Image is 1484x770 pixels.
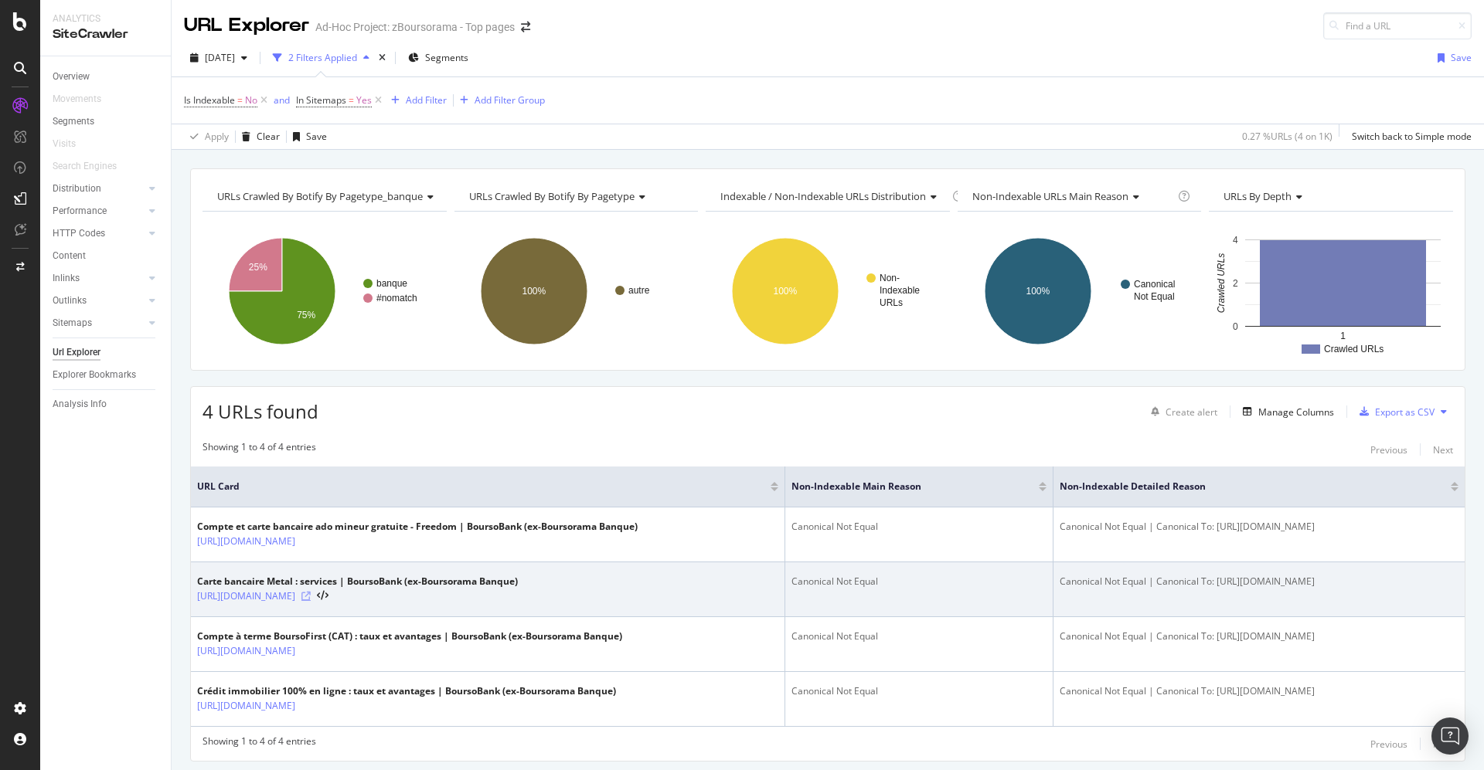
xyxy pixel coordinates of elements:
div: Url Explorer [53,344,100,361]
text: 2 [1233,278,1238,289]
button: Create alert [1145,399,1217,424]
span: In Sitemaps [296,93,346,107]
text: URLs [880,297,903,308]
div: Canonical Not Equal [791,575,1046,589]
div: Carte bancaire Metal : services | BoursoBank (ex-Boursorama Banque) [197,575,518,589]
span: Non-Indexable Detailed Reason [1060,480,1428,494]
a: Segments [53,114,160,130]
div: Canonical Not Equal | Canonical To: [URL][DOMAIN_NAME] [1060,575,1458,589]
text: Crawled URLs [1216,253,1227,313]
text: 75% [297,310,315,321]
div: Search Engines [53,158,117,175]
span: Non-Indexable Main Reason [791,480,1015,494]
button: Export as CSV [1353,399,1435,424]
svg: A chart. [454,224,695,358]
a: Outlinks [53,293,145,309]
div: Inlinks [53,270,80,287]
div: Sitemaps [53,315,92,331]
a: [URL][DOMAIN_NAME] [197,534,295,549]
div: Add Filter [406,93,447,107]
a: Explorer Bookmarks [53,367,160,383]
button: Save [287,124,327,149]
div: 0.27 % URLs ( 4 on 1K ) [1242,130,1333,143]
div: Next [1433,443,1453,456]
h4: URLs Crawled By Botify By pagetype_banque [214,184,446,209]
span: 4 URLs found [203,399,318,424]
text: Not Equal [1134,291,1175,302]
button: Add Filter Group [454,91,545,110]
div: Segments [53,114,94,130]
text: autre [628,285,650,296]
button: Save [1431,46,1472,70]
button: Next [1433,440,1453,459]
span: No [245,90,257,111]
div: Content [53,248,86,264]
div: Visits [53,136,76,152]
span: = [349,93,354,107]
div: Canonical Not Equal [791,684,1046,698]
svg: A chart. [706,224,946,358]
div: A chart. [1209,224,1453,358]
button: Apply [184,124,229,149]
a: Content [53,248,160,264]
a: Sitemaps [53,315,145,331]
a: Overview [53,69,160,85]
span: = [237,93,243,107]
div: Overview [53,69,90,85]
div: Manage Columns [1258,405,1334,419]
a: Performance [53,203,145,219]
button: Segments [402,46,475,70]
button: Add Filter [385,91,447,110]
text: Crawled URLs [1324,344,1384,354]
span: Yes [356,90,372,111]
h4: Non-Indexable URLs Main Reason [969,184,1176,209]
text: #nomatch [376,293,417,304]
svg: A chart. [203,224,443,358]
button: View HTML Source [317,591,328,602]
div: Compte et carte bancaire ado mineur gratuite - Freedom | BoursoBank (ex-Boursorama Banque) [197,520,638,534]
a: [URL][DOMAIN_NAME] [197,698,295,714]
a: Analysis Info [53,396,160,412]
a: HTTP Codes [53,226,145,242]
div: Showing 1 to 4 of 4 entries [203,440,316,459]
a: [URL][DOMAIN_NAME] [197,643,295,659]
svg: A chart. [958,224,1202,358]
div: Distribution [53,181,101,197]
button: Previous [1370,734,1407,753]
div: and [274,93,290,107]
div: Canonical Not Equal | Canonical To: [URL][DOMAIN_NAME] [1060,629,1458,643]
button: Manage Columns [1237,402,1334,421]
div: Ad-Hoc Project: zBoursorama - Top pages [315,19,515,35]
button: Previous [1370,440,1407,459]
div: Outlinks [53,293,87,309]
div: SiteCrawler [53,25,158,43]
div: Canonical Not Equal [791,520,1046,534]
input: Find a URL [1323,12,1472,39]
div: Canonical Not Equal | Canonical To: [URL][DOMAIN_NAME] [1060,684,1458,698]
a: Distribution [53,181,145,197]
a: Url Explorer [53,344,160,361]
span: URL Card [197,480,767,494]
text: Indexable [880,285,920,296]
div: Crédit immobilier 100% en ligne : taux et avantages | BoursoBank (ex-Boursorama Banque) [197,684,616,698]
div: Open Intercom Messenger [1431,717,1469,755]
text: 1 [1341,331,1346,341]
h4: URLs by Depth [1220,184,1439,209]
div: HTTP Codes [53,226,105,242]
button: and [274,93,290,107]
div: Analytics [53,12,158,25]
span: Is Indexable [184,93,235,107]
h4: URLs Crawled By Botify By pagetype [466,184,685,209]
div: 2 Filters Applied [288,51,357,64]
div: Previous [1370,443,1407,456]
span: URLs Crawled By Botify By pagetype_banque [217,189,423,203]
div: Previous [1370,738,1407,751]
div: Showing 1 to 4 of 4 entries [203,734,316,753]
div: Create alert [1166,405,1217,419]
div: Save [306,130,327,143]
div: Movements [53,91,101,107]
div: Explorer Bookmarks [53,367,136,383]
text: Canonical [1134,279,1175,290]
